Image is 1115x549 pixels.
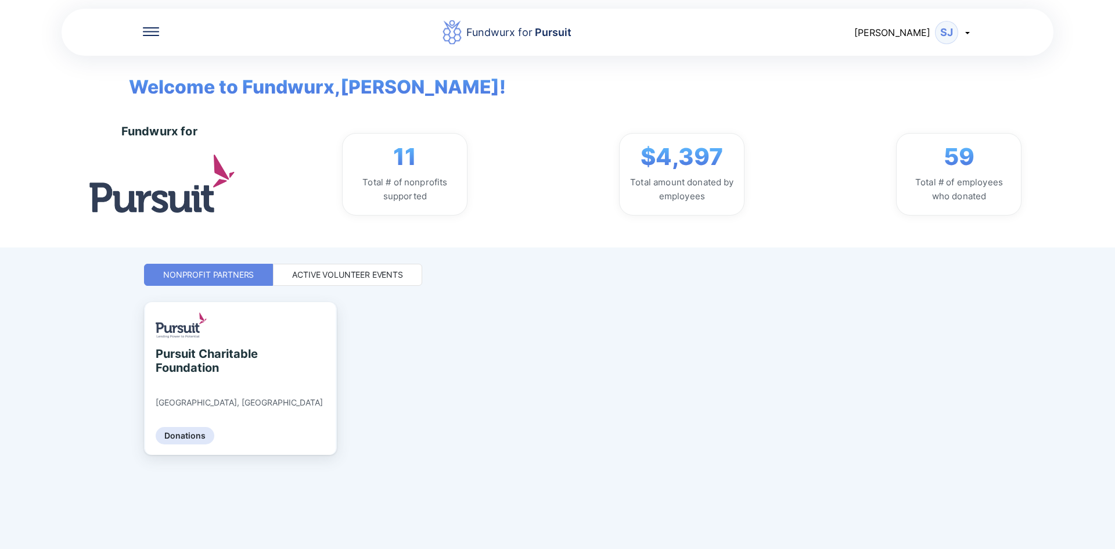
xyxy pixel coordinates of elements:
[641,143,723,171] span: $4,397
[944,143,974,171] span: 59
[629,175,735,203] div: Total amount donated by employees
[935,21,958,44] div: SJ
[156,427,214,444] div: Donations
[533,26,571,38] span: Pursuit
[89,155,235,212] img: logo.jpg
[292,269,403,281] div: Active Volunteer Events
[156,397,323,408] div: [GEOGRAPHIC_DATA], [GEOGRAPHIC_DATA]
[111,56,506,101] span: Welcome to Fundwurx, [PERSON_NAME] !
[466,24,571,41] div: Fundwurx for
[163,269,254,281] div: Nonprofit Partners
[156,347,262,375] div: Pursuit Charitable Foundation
[906,175,1012,203] div: Total # of employees who donated
[121,124,197,138] div: Fundwurx for
[854,27,930,38] span: [PERSON_NAME]
[352,175,458,203] div: Total # of nonprofits supported
[393,143,416,171] span: 11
